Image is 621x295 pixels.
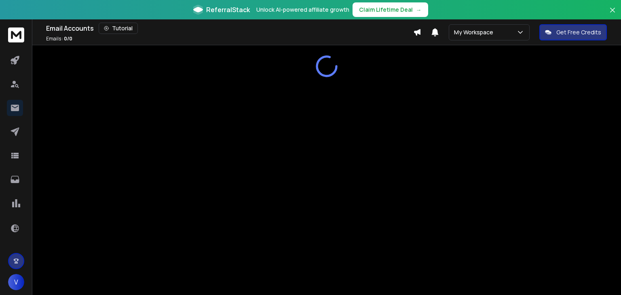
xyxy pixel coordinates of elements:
[256,6,349,14] p: Unlock AI-powered affiliate growth
[539,24,607,40] button: Get Free Credits
[206,5,250,15] span: ReferralStack
[64,35,72,42] span: 0 / 0
[8,274,24,290] button: V
[454,28,496,36] p: My Workspace
[46,36,72,42] p: Emails :
[607,5,618,24] button: Close banner
[99,23,138,34] button: Tutorial
[353,2,428,17] button: Claim Lifetime Deal→
[416,6,422,14] span: →
[46,23,413,34] div: Email Accounts
[556,28,601,36] p: Get Free Credits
